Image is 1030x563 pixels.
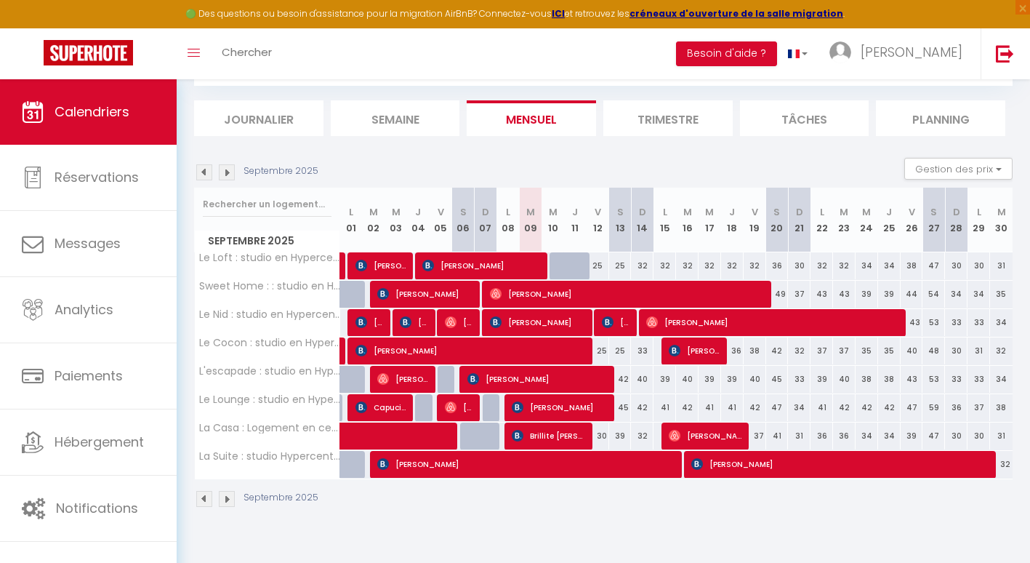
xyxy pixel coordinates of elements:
div: 39 [721,366,744,393]
div: 38 [744,338,766,364]
div: 32 [810,252,833,279]
div: 30 [967,423,990,450]
th: 26 [901,188,923,252]
div: 41 [699,394,721,421]
span: [PERSON_NAME] [355,337,588,364]
abbr: M [683,205,692,219]
th: 24 [856,188,878,252]
abbr: J [886,205,892,219]
img: logout [996,44,1014,63]
p: Septembre 2025 [244,164,318,178]
abbr: L [977,205,981,219]
th: 14 [631,188,653,252]
span: [PERSON_NAME] [445,308,475,336]
button: Gestion des prix [904,158,1013,180]
th: 27 [922,188,945,252]
abbr: M [526,205,535,219]
span: [PERSON_NAME] [691,450,991,478]
div: 32 [676,252,699,279]
abbr: M [705,205,714,219]
th: 05 [430,188,452,252]
div: 48 [922,338,945,364]
div: 30 [945,252,967,279]
div: 42 [609,366,632,393]
div: 41 [810,394,833,421]
div: 59 [922,394,945,421]
li: Trimestre [603,100,733,136]
img: Super Booking [44,40,133,65]
abbr: J [572,205,578,219]
div: 36 [945,394,967,421]
span: Notifications [56,499,138,517]
div: 38 [901,252,923,279]
th: 12 [587,188,609,252]
div: 32 [653,252,676,279]
abbr: M [862,205,871,219]
abbr: V [752,205,758,219]
span: [PERSON_NAME] [355,308,385,336]
div: 34 [856,423,878,450]
span: Messages [55,234,121,252]
th: 09 [519,188,542,252]
div: 37 [810,338,833,364]
div: 42 [631,394,653,421]
div: 39 [699,366,721,393]
span: [PERSON_NAME] [512,394,609,421]
th: 13 [609,188,632,252]
img: ... [829,41,851,63]
div: 42 [878,394,901,421]
abbr: S [460,205,467,219]
abbr: V [438,205,444,219]
div: 47 [922,423,945,450]
div: 54 [922,281,945,308]
th: 02 [362,188,385,252]
div: 30 [788,252,810,279]
div: 36 [810,423,833,450]
div: 33 [788,366,810,393]
button: Besoin d'aide ? [676,41,777,66]
div: 40 [901,338,923,364]
div: 43 [901,366,923,393]
div: 32 [699,252,721,279]
span: [PERSON_NAME] [445,394,475,421]
div: 40 [676,366,699,393]
div: 42 [676,394,699,421]
strong: ICI [552,7,565,20]
div: 34 [878,252,901,279]
span: Le Loft : studio en Hypercentre "Cathédrale" [197,252,342,263]
abbr: S [773,205,780,219]
div: 34 [990,366,1013,393]
div: 47 [922,252,945,279]
div: 31 [990,423,1013,450]
li: Tâches [740,100,869,136]
abbr: M [549,205,558,219]
div: 32 [631,423,653,450]
abbr: D [482,205,489,219]
div: 41 [721,394,744,421]
span: [PERSON_NAME] [467,365,610,393]
div: 40 [631,366,653,393]
div: 44 [901,281,923,308]
th: 30 [990,188,1013,252]
span: Le Nid : studio en Hypercentre "Cathédrale" [197,309,342,320]
span: [PERSON_NAME] [490,308,587,336]
span: Brillite [PERSON_NAME] tecsi [512,422,587,450]
th: 11 [564,188,587,252]
div: 35 [878,338,901,364]
div: 33 [967,309,990,336]
div: 32 [721,252,744,279]
div: 32 [631,252,653,279]
abbr: S [930,205,937,219]
div: 32 [833,252,856,279]
div: 35 [990,281,1013,308]
th: 22 [810,188,833,252]
div: 40 [833,366,856,393]
li: Semaine [331,100,460,136]
span: Calendriers [55,103,129,121]
abbr: L [663,205,667,219]
div: 39 [878,281,901,308]
span: Hébergement [55,433,144,451]
abbr: M [369,205,378,219]
span: [PERSON_NAME] [377,365,430,393]
div: 41 [653,394,676,421]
